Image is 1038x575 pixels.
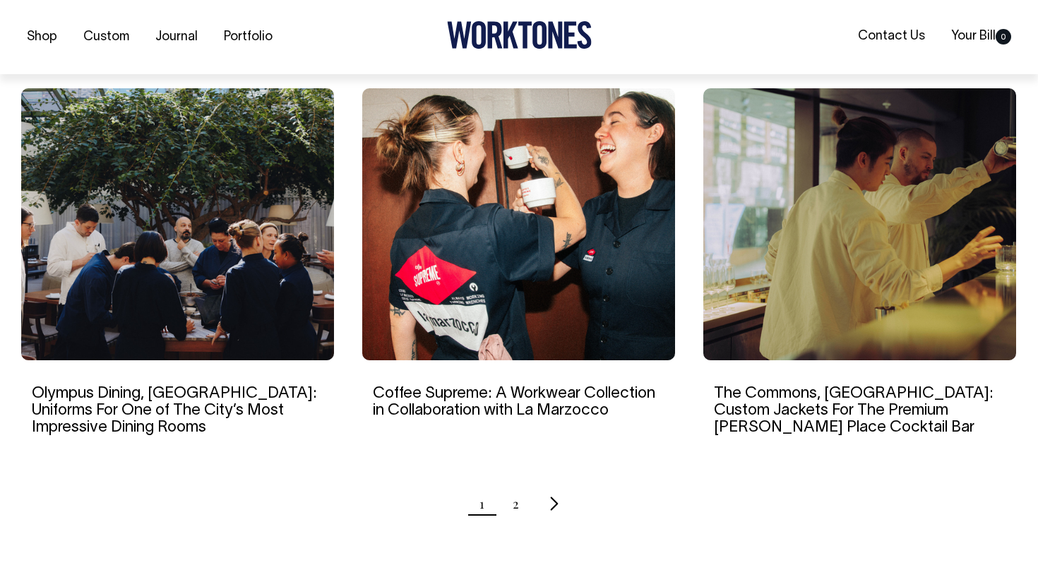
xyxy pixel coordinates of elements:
[479,486,484,521] span: Page 1
[21,25,63,49] a: Shop
[21,88,334,360] img: Olympus Dining, Sydney: Uniforms For One of The City’s Most Impressive Dining Rooms
[703,88,1016,360] img: The Commons, Sydney: Custom Jackets For The Premium Martin Place Cocktail Bar
[32,386,317,434] a: Olympus Dining, [GEOGRAPHIC_DATA]: Uniforms For One of The City’s Most Impressive Dining Rooms
[996,29,1011,45] span: 0
[218,25,278,49] a: Portfolio
[714,386,994,434] a: The Commons, [GEOGRAPHIC_DATA]: Custom Jackets For The Premium [PERSON_NAME] Place Cocktail Bar
[547,486,559,521] a: Next page
[21,486,1017,521] nav: Pagination
[513,486,519,521] a: Page 2
[373,386,655,417] a: Coffee Supreme: A Workwear Collection in Collaboration with La Marzocco
[852,25,931,48] a: Contact Us
[78,25,135,49] a: Custom
[945,25,1017,48] a: Your Bill0
[362,88,675,360] img: Coffee Supreme: A Workwear Collection in Collaboration with La Marzocco
[150,25,203,49] a: Journal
